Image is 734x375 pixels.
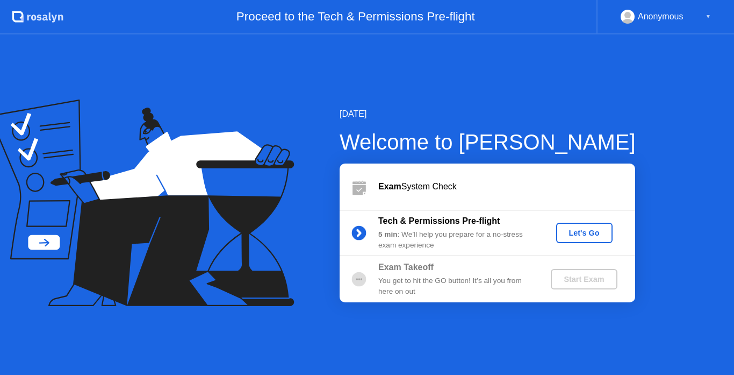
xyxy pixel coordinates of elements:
[555,275,613,284] div: Start Exam
[638,10,683,24] div: Anonymous
[706,10,711,24] div: ▼
[378,230,398,238] b: 5 min
[560,229,608,237] div: Let's Go
[556,223,613,243] button: Let's Go
[551,269,617,289] button: Start Exam
[378,263,434,272] b: Exam Takeoff
[378,229,533,251] div: : We’ll help you prepare for a no-stress exam experience
[378,275,533,298] div: You get to hit the GO button! It’s all you from here on out
[340,108,636,121] div: [DATE]
[340,126,636,158] div: Welcome to [PERSON_NAME]
[378,216,500,225] b: Tech & Permissions Pre-flight
[378,180,635,193] div: System Check
[378,182,401,191] b: Exam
